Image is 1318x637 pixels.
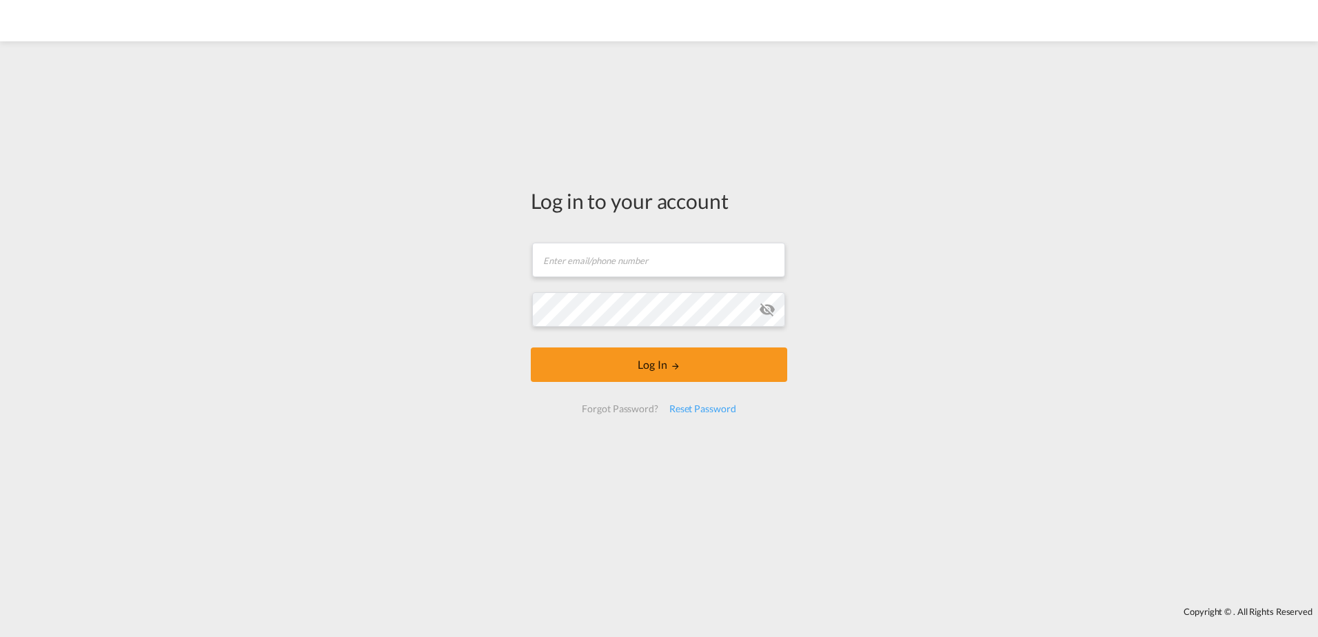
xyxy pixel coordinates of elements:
md-icon: icon-eye-off [759,301,775,318]
div: Log in to your account [531,186,787,215]
button: LOGIN [531,347,787,382]
div: Reset Password [664,396,742,421]
input: Enter email/phone number [532,243,785,277]
div: Forgot Password? [576,396,663,421]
